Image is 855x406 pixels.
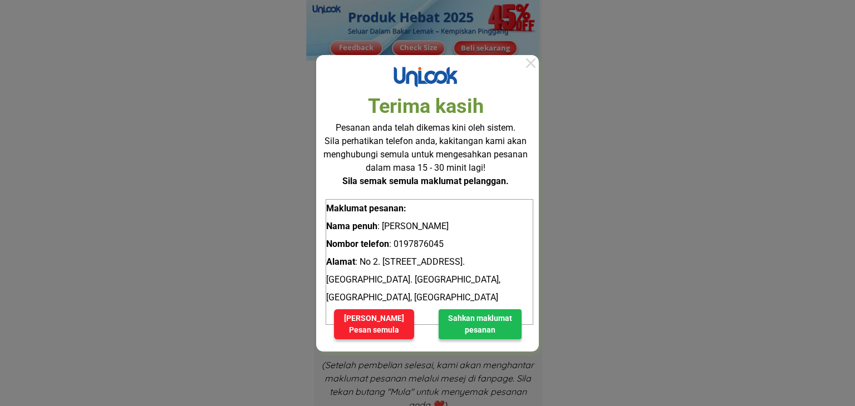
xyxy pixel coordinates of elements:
[334,313,414,336] div: [PERSON_NAME]
[326,203,406,231] span: Maklumat pesanan: Nama penuh
[326,256,355,267] span: Alamat
[342,176,509,186] span: Sila semak semula maklumat pelanggan.
[368,91,492,121] p: Terima kasih
[326,199,533,325] p: : [PERSON_NAME] : 0197876045 : No 2. [STREET_ADDRESS]. [GEOGRAPHIC_DATA]. [GEOGRAPHIC_DATA], [GEO...
[439,313,522,336] div: Sahkan maklumat pesanan
[326,239,389,249] span: Nombor telefon
[322,121,529,188] p: Pesanan anda telah dikemas kini oleh sistem. Sila perhatikan telefon anda, kakitangan kami akan m...
[334,324,414,336] div: Pesan semula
